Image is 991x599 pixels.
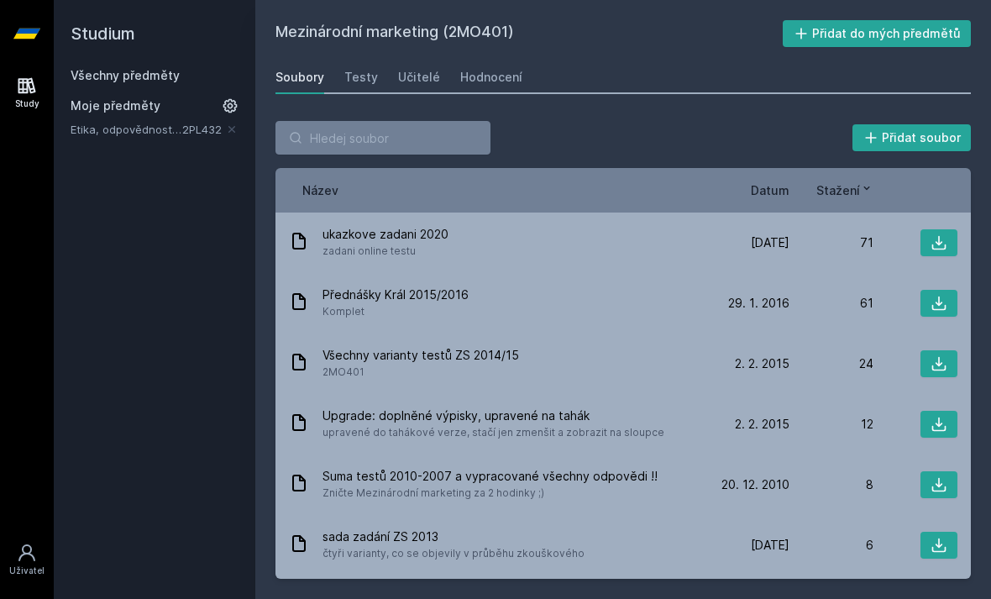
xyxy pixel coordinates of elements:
span: Stažení [816,181,860,199]
span: 2. 2. 2015 [735,355,789,372]
span: Přednášky Král 2015/2016 [322,286,469,303]
span: 20. 12. 2010 [721,476,789,493]
span: Moje předměty [71,97,160,114]
a: Etika, odpovědnost a udržitelnost v moderní společnosti [71,121,182,138]
div: 71 [789,234,873,251]
span: Suma testů 2010-2007 a vypracované všechny odpovědi !! [322,468,658,485]
div: 8 [789,476,873,493]
span: [DATE] [751,234,789,251]
span: Komplet [322,303,469,320]
span: [DATE] [751,537,789,554]
span: 2MO401 [322,364,519,381]
div: Učitelé [398,69,440,86]
h2: Mezinárodní marketing (2MO401) [275,20,783,47]
span: 2. 2. 2015 [735,416,789,433]
div: 12 [789,416,873,433]
div: 6 [789,537,873,554]
button: Název [302,181,338,199]
button: Datum [751,181,789,199]
button: Přidat soubor [852,124,972,151]
button: Přidat do mých předmětů [783,20,972,47]
span: sada zadání ZS 2013 [322,528,585,545]
div: Hodnocení [460,69,522,86]
span: upravené do tahákové verze, stačí jen zmenšit a zobrazit na sloupce [322,424,664,441]
span: Zničte Mezinárodní marketing za 2 hodinky ;) [322,485,658,502]
a: Soubory [275,60,324,94]
input: Hledej soubor [275,121,490,155]
a: Hodnocení [460,60,522,94]
a: Testy [344,60,378,94]
span: ukazkove zadani 2020 [322,226,448,243]
button: Stažení [816,181,873,199]
a: Všechny předměty [71,68,180,82]
span: Všechny varianty testů ZS 2014/15 [322,347,519,364]
div: 61 [789,295,873,312]
span: Upgrade: doplněné výpisky, upravené na tahák [322,407,664,424]
span: zadani online testu [322,243,448,260]
a: Study [3,67,50,118]
a: 2PL432 [182,123,222,136]
span: čtyři varianty, co se objevily v průběhu zkouškového [322,545,585,562]
div: Study [15,97,39,110]
a: Učitelé [398,60,440,94]
a: Uživatel [3,534,50,586]
div: Soubory [275,69,324,86]
div: Uživatel [9,565,45,577]
span: 29. 1. 2016 [728,295,789,312]
div: Testy [344,69,378,86]
div: 24 [789,355,873,372]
